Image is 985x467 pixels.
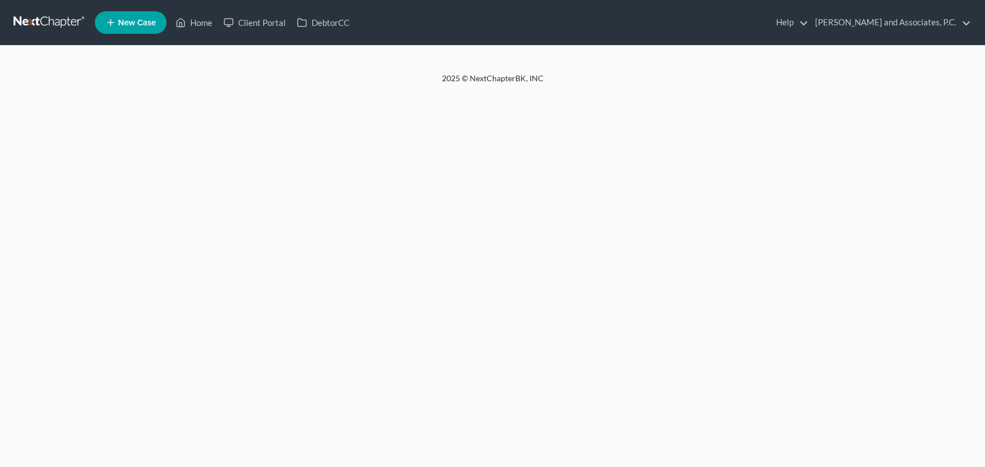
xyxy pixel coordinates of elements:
a: Client Portal [218,12,291,33]
div: 2025 © NextChapterBK, INC [171,73,815,93]
a: Home [170,12,218,33]
a: Help [771,12,808,33]
a: DebtorCC [291,12,355,33]
a: [PERSON_NAME] and Associates, P.C. [809,12,971,33]
new-legal-case-button: New Case [95,11,167,34]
